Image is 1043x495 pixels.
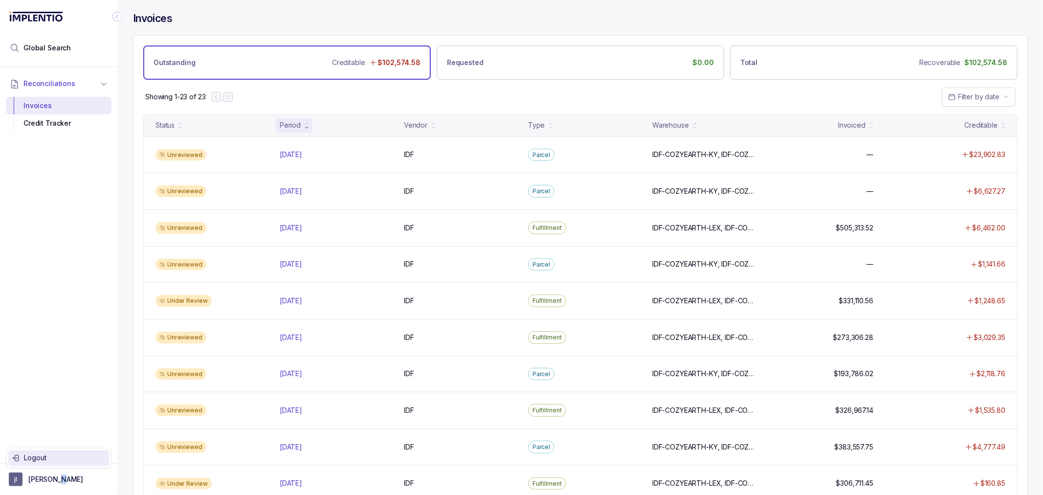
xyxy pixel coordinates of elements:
div: Status [155,120,175,130]
p: $6,627.27 [974,186,1005,196]
p: Fulfillment [533,405,562,415]
p: Parcel [533,186,550,196]
p: $383,557.75 [835,442,873,452]
p: [DATE] [280,405,302,415]
div: Creditable [964,120,998,130]
p: IDF [404,223,414,233]
div: Under Review [155,478,212,490]
button: Date Range Picker [942,88,1016,106]
p: IDF-COZYEARTH-KY, IDF-COZYEARTH-LEX, IDF-COZYEARTH-OH, IDF-COZYEARTH-UT1 [652,150,757,159]
div: Remaining page entries [145,92,205,102]
p: Requested [447,58,484,67]
div: Unreviewed [155,222,206,234]
p: Fulfillment [533,223,562,233]
p: IDF [404,369,414,379]
p: [DATE] [280,186,302,196]
div: Type [528,120,545,130]
div: Unreviewed [155,149,206,161]
p: $306,711.45 [836,478,873,488]
p: Fulfillment [533,296,562,306]
p: $160.85 [980,478,1005,488]
p: $2,118.76 [976,369,1005,379]
search: Date Range Picker [948,92,999,102]
p: [DATE] [280,296,302,306]
p: Logout [24,453,105,463]
p: $23,902.83 [969,150,1005,159]
div: Unreviewed [155,441,206,453]
p: Showing 1-23 of 23 [145,92,205,102]
div: Collapse Icon [111,11,123,22]
div: Credit Tracker [14,114,104,132]
p: Fulfillment [533,479,562,489]
p: Outstanding [154,58,195,67]
p: [DATE] [280,259,302,269]
p: IDF-COZYEARTH-KY, IDF-COZYEARTH-LEX, IDF-COZYEARTH-UT1 [652,259,757,269]
p: IDF-COZYEARTH-KY, IDF-COZYEARTH-LEX, IDF-COZYEARTH-UT1 [652,442,757,452]
p: IDF-COZYEARTH-LEX, IDF-COZYEARTH-UT1 [652,478,757,488]
p: IDF-COZYEARTH-LEX, IDF-COZYEARTH-OH, IDF-COZYEARTH-UT1 [652,223,757,233]
p: IDF [404,478,414,488]
p: $331,110.56 [839,296,873,306]
p: $102,574.58 [378,58,421,67]
div: Vendor [404,120,427,130]
p: IDF-COZYEARTH-LEX, IDF-COZYEARTH-UT1 [652,333,757,342]
button: User initials[PERSON_NAME] [9,472,109,486]
p: IDF-COZYEARTH-KY, IDF-COZYEARTH-LEX, IDF-COZYEARTH-OH, IDF-COZYEARTH-UT1 [652,186,757,196]
p: $1,535.80 [975,405,1005,415]
p: Creditable [332,58,365,67]
p: Recoverable [919,58,960,67]
span: Filter by date [958,92,999,101]
div: Warehouse [652,120,689,130]
button: Reconciliations [6,73,111,94]
p: Parcel [533,442,550,452]
p: IDF [404,259,414,269]
p: [DATE] [280,223,302,233]
h4: Invoices [133,12,172,25]
p: $326,967.14 [836,405,873,415]
p: IDF-COZYEARTH-KY, IDF-COZYEARTH-LEX, IDF-COZYEARTH-UT1 [652,369,757,379]
div: Unreviewed [155,368,206,380]
p: $0.00 [693,58,714,67]
p: Parcel [533,260,550,270]
p: $6,462.00 [972,223,1005,233]
div: Unreviewed [155,332,206,343]
p: [DATE] [280,369,302,379]
p: IDF [404,186,414,196]
p: $102,574.58 [965,58,1007,67]
p: Total [740,58,757,67]
p: — [866,150,873,159]
p: [PERSON_NAME] [28,474,83,484]
span: Global Search [23,43,71,53]
div: Under Review [155,295,212,307]
p: Fulfillment [533,333,562,342]
p: [DATE] [280,478,302,488]
p: IDF [404,150,414,159]
p: Parcel [533,150,550,160]
p: Parcel [533,369,550,379]
p: $4,777.49 [973,442,1005,452]
span: User initials [9,472,22,486]
div: Unreviewed [155,185,206,197]
div: Unreviewed [155,259,206,270]
p: IDF [404,405,414,415]
div: Unreviewed [155,405,206,416]
p: $273,306.28 [833,333,873,342]
div: Invoices [14,97,104,114]
p: IDF-COZYEARTH-LEX, IDF-COZYEARTH-UT1 [652,296,757,306]
p: [DATE] [280,333,302,342]
p: $3,029.35 [974,333,1005,342]
div: Period [280,120,301,130]
p: [DATE] [280,150,302,159]
p: $1,141.66 [978,259,1005,269]
p: IDF [404,333,414,342]
div: Invoiced [838,120,865,130]
p: — [866,259,873,269]
p: IDF [404,296,414,306]
div: Reconciliations [6,95,111,135]
p: [DATE] [280,442,302,452]
span: Reconciliations [23,79,75,89]
p: — [866,186,873,196]
p: $1,248.65 [975,296,1005,306]
p: IDF-COZYEARTH-LEX, IDF-COZYEARTH-UT1 [652,405,757,415]
p: $505,313.52 [836,223,873,233]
